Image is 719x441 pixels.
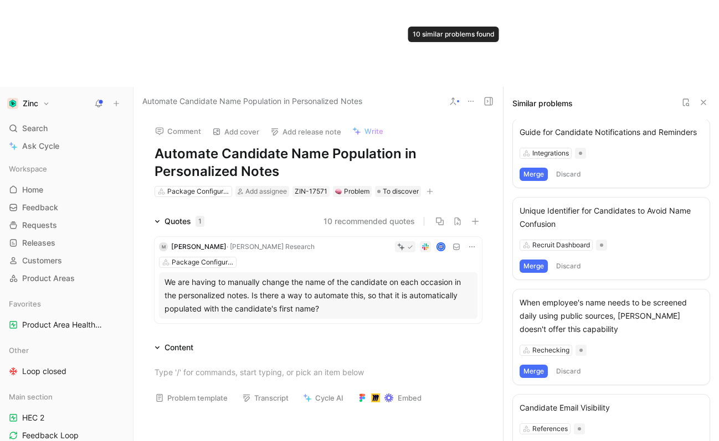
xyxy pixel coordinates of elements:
[408,27,499,42] div: 10 similar problems found
[383,186,419,197] span: To discover
[4,342,129,380] div: OtherLoop closed
[150,215,209,228] div: Quotes1
[4,388,129,405] div: Main section
[4,199,129,216] a: Feedback
[4,252,129,269] a: Customers
[165,276,472,315] div: We are having to manually change the name of the candidate on each occasion in the personalized n...
[172,257,234,268] div: Package Configuration & Management
[4,342,129,359] div: Other
[9,163,47,174] span: Workspace
[7,98,18,109] img: Zinc
[4,295,129,312] div: Favorites
[155,145,482,180] h1: Automate Candidate Name Population in Personalized Notes
[552,365,585,378] button: Discard
[552,168,585,181] button: Discard
[4,317,129,333] a: Product Area HealthMain section
[22,184,43,195] span: Home
[9,298,41,309] span: Favorites
[150,123,206,139] button: Comment
[4,120,129,137] div: Search
[22,366,66,377] span: Loop closed
[323,215,415,228] button: 10 recommended quotes
[22,122,48,135] span: Search
[532,345,569,356] div: Rechecking
[9,345,29,356] span: Other
[512,97,573,110] div: Similar problems
[353,390,427,406] button: Embed
[4,235,129,251] a: Releases
[4,96,53,111] button: ZincZinc
[171,242,227,251] span: [PERSON_NAME]
[520,126,703,139] div: Guide for Candidate Notifications and Reminders
[4,138,129,154] a: Ask Cycle
[22,237,55,248] span: Releases
[4,217,129,234] a: Requests
[22,202,58,213] span: Feedback
[520,204,703,231] div: Unique Identifier for Candidates to Avoid Name Confusion
[520,168,548,181] button: Merge
[4,409,129,426] a: HEC 2
[22,430,79,441] span: Feedback Loop
[532,423,568,434] div: References
[4,363,129,380] a: Loop closed
[167,186,229,197] div: Package Configuration & Management
[375,186,421,197] div: To discover
[4,270,129,287] a: Product Areas
[532,148,569,159] div: Integrations
[196,216,204,227] div: 1
[150,390,233,406] button: Problem template
[22,139,59,153] span: Ask Cycle
[438,243,445,251] img: avatar
[295,186,327,197] div: ZIN-17571
[335,188,342,195] img: 🧠
[150,341,198,354] div: Content
[23,98,38,108] h1: Zinc
[165,215,204,228] div: Quotes
[245,187,287,195] span: Add assignee
[333,186,372,197] div: 🧠Problem
[520,260,548,273] button: Merge
[265,124,346,139] button: Add release note
[22,412,44,423] span: HEC 2
[142,95,362,108] span: Automate Candidate Name Population in Personalized Notes
[22,255,62,266] span: Customers
[227,242,315,251] span: · [PERSON_NAME] Research
[237,390,294,406] button: Transcript
[552,260,585,273] button: Discard
[159,242,168,251] div: M
[207,124,264,139] button: Add cover
[335,186,369,197] div: Problem
[298,390,348,406] button: Cycle AI
[22,319,106,331] span: Product Area Health
[520,401,703,414] div: Candidate Email Visibility
[22,273,75,284] span: Product Areas
[4,181,129,198] a: Home
[22,220,57,231] span: Requests
[9,391,53,402] span: Main section
[347,123,388,139] button: Write
[520,296,703,336] div: When employee's name needs to be screened daily using public sources, [PERSON_NAME] doesn't offer...
[520,365,548,378] button: Merge
[4,160,129,177] div: Workspace
[532,240,590,251] div: Recruit Dashboard
[165,341,193,354] div: Content
[364,126,383,136] span: Write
